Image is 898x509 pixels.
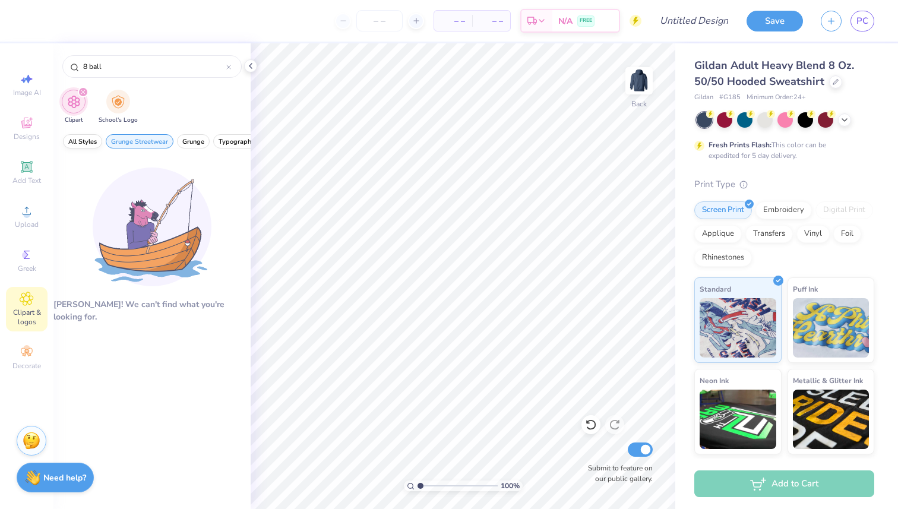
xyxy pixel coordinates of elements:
div: Rhinestones [694,249,752,267]
input: Untitled Design [650,9,738,33]
span: Greek [18,264,36,273]
img: Neon Ink [700,390,776,449]
input: – – [356,10,403,31]
span: Gildan Adult Heavy Blend 8 Oz. 50/50 Hooded Sweatshirt [694,58,854,88]
img: Standard [700,298,776,358]
div: filter for Clipart [62,90,86,125]
label: Submit to feature on our public gallery. [581,463,653,484]
button: filter button [213,134,260,148]
span: Clipart [65,116,83,125]
div: Applique [694,225,742,243]
button: Save [747,11,803,31]
button: filter button [63,134,102,148]
span: Clipart & logos [6,308,48,327]
span: Standard [700,283,731,295]
span: FREE [580,17,592,25]
button: filter button [62,90,86,125]
div: [PERSON_NAME]! We can't find what you're looking for. [53,298,251,323]
span: School's Logo [99,116,138,125]
span: Puff Ink [793,283,818,295]
button: filter button [106,134,173,148]
div: This color can be expedited for 5 day delivery. [709,140,855,161]
div: Back [631,99,647,109]
button: filter button [99,90,138,125]
span: – – [479,15,503,27]
div: Foil [833,225,861,243]
div: Embroidery [755,201,812,219]
span: Typography [219,137,255,146]
div: Print Type [694,178,874,191]
img: Loading... [93,167,211,286]
img: Back [627,69,651,93]
span: Neon Ink [700,374,729,387]
span: – – [441,15,465,27]
img: Metallic & Glitter Ink [793,390,869,449]
div: Vinyl [796,225,830,243]
img: School's Logo Image [112,95,125,109]
img: Puff Ink [793,298,869,358]
span: Grunge [182,137,204,146]
div: Digital Print [815,201,873,219]
span: # G185 [719,93,741,103]
strong: Fresh Prints Flash: [709,140,771,150]
span: PC [856,14,868,28]
span: 100 % [501,480,520,491]
span: Image AI [13,88,41,97]
div: Transfers [745,225,793,243]
span: Metallic & Glitter Ink [793,374,863,387]
div: Screen Print [694,201,752,219]
span: Add Text [12,176,41,185]
a: PC [850,11,874,31]
strong: Need help? [43,472,86,483]
span: Decorate [12,361,41,371]
span: Upload [15,220,39,229]
img: Clipart Image [67,95,81,109]
div: filter for School's Logo [99,90,138,125]
span: Grunge Streetwear [111,137,168,146]
span: Minimum Order: 24 + [747,93,806,103]
input: Try "Stars" [82,61,226,72]
span: Designs [14,132,40,141]
span: All Styles [68,137,97,146]
span: Gildan [694,93,713,103]
button: filter button [177,134,210,148]
span: N/A [558,15,573,27]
